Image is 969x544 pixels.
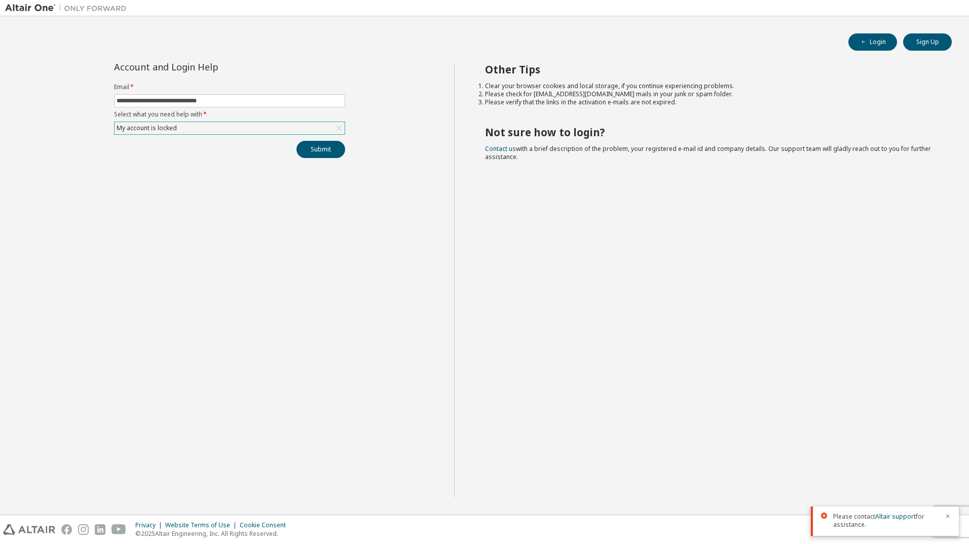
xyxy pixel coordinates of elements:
p: © 2025 Altair Engineering, Inc. All Rights Reserved. [135,529,292,538]
div: Cookie Consent [240,521,292,529]
h2: Not sure how to login? [485,126,934,139]
button: Submit [296,141,345,158]
div: Website Terms of Use [165,521,240,529]
span: with a brief description of the problem, your registered e-mail id and company details. Our suppo... [485,144,931,161]
button: Login [848,33,897,51]
h2: Other Tips [485,63,934,76]
button: Sign Up [903,33,952,51]
img: instagram.svg [78,524,89,535]
div: Privacy [135,521,165,529]
li: Please verify that the links in the activation e-mails are not expired. [485,98,934,106]
label: Select what you need help with [114,110,345,119]
span: Please contact for assistance. [833,513,939,529]
li: Please check for [EMAIL_ADDRESS][DOMAIN_NAME] mails in your junk or spam folder. [485,90,934,98]
div: Account and Login Help [114,63,299,71]
img: Altair One [5,3,132,13]
img: linkedin.svg [95,524,105,535]
a: Contact us [485,144,516,153]
img: facebook.svg [61,524,72,535]
label: Email [114,83,345,91]
a: Altair support [875,512,916,521]
img: altair_logo.svg [3,524,55,535]
img: youtube.svg [111,524,126,535]
div: My account is locked [115,123,178,134]
div: My account is locked [115,122,345,134]
li: Clear your browser cookies and local storage, if you continue experiencing problems. [485,82,934,90]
